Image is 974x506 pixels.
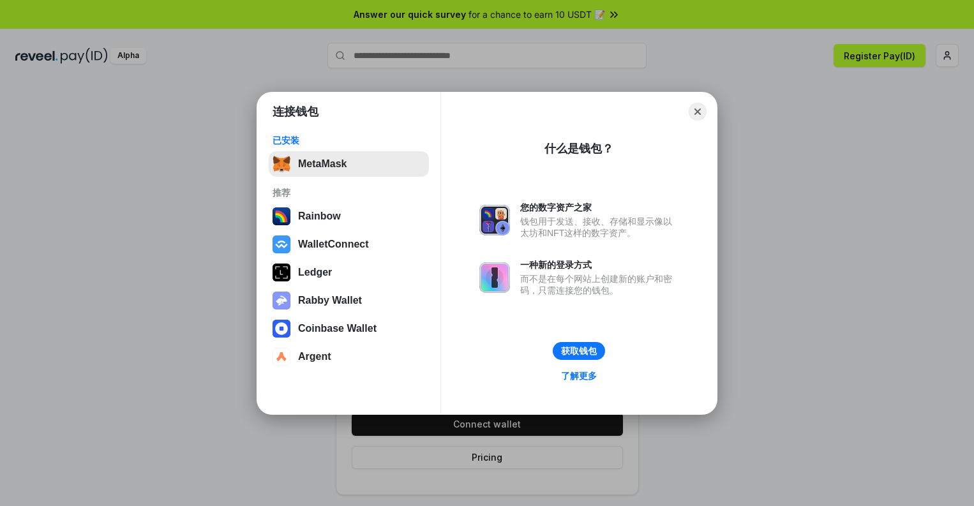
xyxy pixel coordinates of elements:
button: Rabby Wallet [269,288,429,313]
div: 了解更多 [561,370,597,382]
div: MetaMask [298,158,347,170]
div: 一种新的登录方式 [520,259,678,271]
div: Coinbase Wallet [298,323,377,334]
div: 钱包用于发送、接收、存储和显示像以太坊和NFT这样的数字资产。 [520,216,678,239]
div: Rainbow [298,211,341,222]
button: Rainbow [269,204,429,229]
div: Ledger [298,267,332,278]
div: 获取钱包 [561,345,597,357]
img: svg+xml,%3Csvg%20width%3D%2228%22%20height%3D%2228%22%20viewBox%3D%220%200%2028%2028%22%20fill%3D... [273,348,290,366]
img: svg+xml,%3Csvg%20width%3D%2228%22%20height%3D%2228%22%20viewBox%3D%220%200%2028%2028%22%20fill%3D... [273,235,290,253]
a: 了解更多 [553,368,604,384]
img: svg+xml,%3Csvg%20xmlns%3D%22http%3A%2F%2Fwww.w3.org%2F2000%2Fsvg%22%20fill%3D%22none%22%20viewBox... [479,262,510,293]
button: Close [689,103,707,121]
img: svg+xml,%3Csvg%20xmlns%3D%22http%3A%2F%2Fwww.w3.org%2F2000%2Fsvg%22%20fill%3D%22none%22%20viewBox... [479,205,510,235]
div: Argent [298,351,331,362]
img: svg+xml,%3Csvg%20width%3D%22120%22%20height%3D%22120%22%20viewBox%3D%220%200%20120%20120%22%20fil... [273,207,290,225]
div: 您的数字资产之家 [520,202,678,213]
img: svg+xml,%3Csvg%20xmlns%3D%22http%3A%2F%2Fwww.w3.org%2F2000%2Fsvg%22%20width%3D%2228%22%20height%3... [273,264,290,281]
h1: 连接钱包 [273,104,318,119]
button: WalletConnect [269,232,429,257]
img: svg+xml,%3Csvg%20fill%3D%22none%22%20height%3D%2233%22%20viewBox%3D%220%200%2035%2033%22%20width%... [273,155,290,173]
div: 推荐 [273,187,425,198]
button: MetaMask [269,151,429,177]
img: svg+xml,%3Csvg%20width%3D%2228%22%20height%3D%2228%22%20viewBox%3D%220%200%2028%2028%22%20fill%3D... [273,320,290,338]
img: svg+xml,%3Csvg%20xmlns%3D%22http%3A%2F%2Fwww.w3.org%2F2000%2Fsvg%22%20fill%3D%22none%22%20viewBox... [273,292,290,309]
div: WalletConnect [298,239,369,250]
button: Argent [269,344,429,369]
button: Coinbase Wallet [269,316,429,341]
button: Ledger [269,260,429,285]
button: 获取钱包 [553,342,605,360]
div: Rabby Wallet [298,295,362,306]
div: 而不是在每个网站上创建新的账户和密码，只需连接您的钱包。 [520,273,678,296]
div: 什么是钱包？ [544,141,613,156]
div: 已安装 [273,135,425,146]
